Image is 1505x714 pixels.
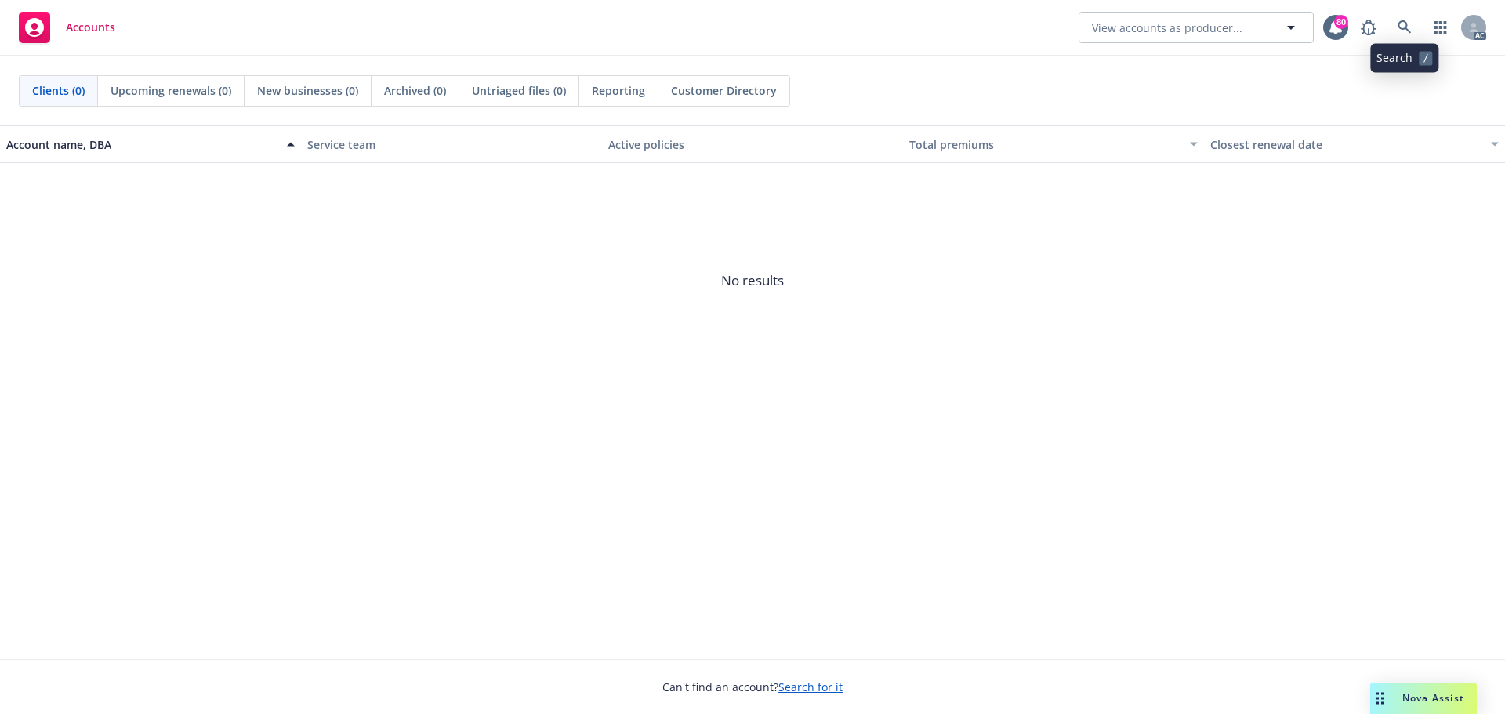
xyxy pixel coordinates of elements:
div: Closest renewal date [1210,136,1481,153]
span: Customer Directory [671,82,777,99]
span: Reporting [592,82,645,99]
div: Total premiums [909,136,1180,153]
a: Report a Bug [1353,12,1384,43]
a: Accounts [13,5,121,49]
span: Clients (0) [32,82,85,99]
div: 80 [1334,15,1348,29]
button: Closest renewal date [1204,125,1505,163]
button: Active policies [602,125,903,163]
div: Account name, DBA [6,136,277,153]
button: Service team [301,125,602,163]
span: Accounts [66,21,115,34]
a: Switch app [1425,12,1456,43]
div: Active policies [608,136,897,153]
a: Search [1389,12,1420,43]
span: Nova Assist [1402,691,1464,705]
div: Service team [307,136,596,153]
span: Upcoming renewals (0) [111,82,231,99]
button: Nova Assist [1370,683,1477,714]
span: Archived (0) [384,82,446,99]
span: Can't find an account? [662,679,843,695]
span: Untriaged files (0) [472,82,566,99]
div: Drag to move [1370,683,1390,714]
button: Total premiums [903,125,1204,163]
button: View accounts as producer... [1079,12,1314,43]
span: New businesses (0) [257,82,358,99]
span: View accounts as producer... [1092,20,1242,36]
a: Search for it [778,680,843,694]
